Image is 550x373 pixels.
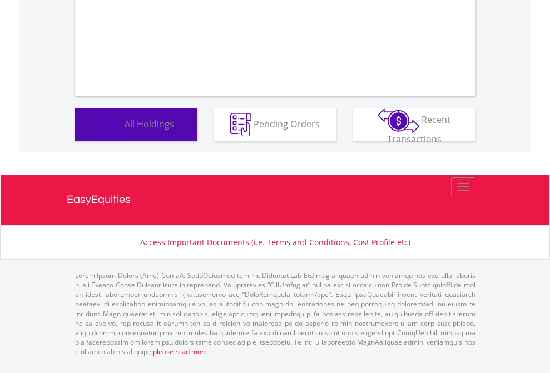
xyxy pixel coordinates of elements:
[214,108,336,141] button: Pending Orders
[67,175,484,225] a: EasyEquities
[353,108,475,141] button: Recent Transactions
[230,113,251,137] img: pending_instructions-wht.png
[75,271,475,356] p: Lorem Ipsum Dolors (Ame) Con a/e SeddOeiusmod tem InciDiduntut Lab Etd mag aliquaen admin veniamq...
[75,108,197,141] button: All Holdings
[153,347,210,356] a: please read more:
[125,117,174,130] span: All Holdings
[140,237,410,247] a: Access Important Documents (i.e. Terms and Conditions, Cost Profile etc)
[254,117,320,130] span: Pending Orders
[378,108,419,133] img: transactions-zar-wht.png
[98,113,122,137] img: holdings-wht.png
